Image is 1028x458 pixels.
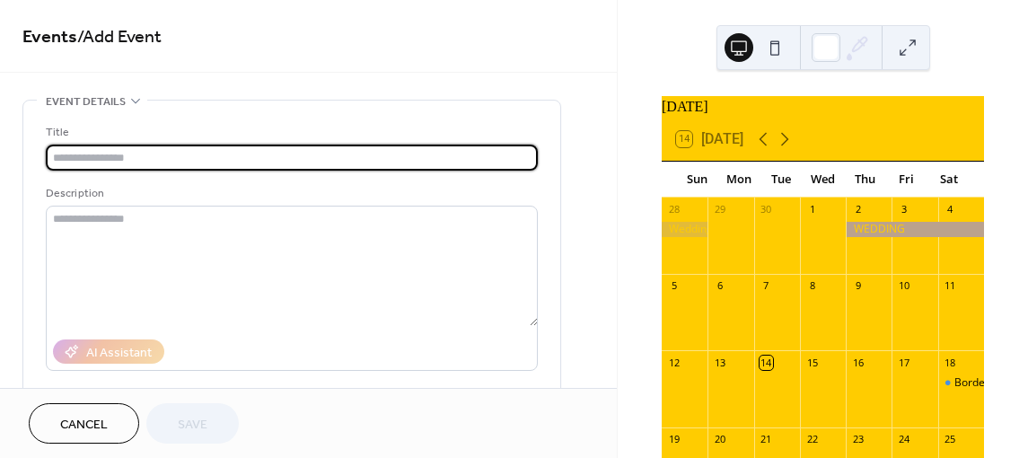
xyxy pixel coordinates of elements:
span: Cancel [60,416,108,435]
span: Event details [46,92,126,111]
div: Wedding [662,222,707,237]
div: 6 [713,279,726,293]
div: 25 [944,433,957,446]
div: Title [46,123,534,142]
div: 21 [760,433,773,446]
div: Borderline [938,375,984,391]
div: Sun [676,162,718,198]
div: 30 [760,203,773,216]
div: 11 [944,279,957,293]
div: [DATE] [662,96,984,118]
div: 19 [667,433,681,446]
div: Borderline [954,375,1007,391]
div: Description [46,184,534,203]
div: Tue [760,162,802,198]
div: 28 [667,203,681,216]
div: 13 [713,356,726,369]
div: 2 [851,203,865,216]
div: 29 [713,203,726,216]
div: Wed [802,162,844,198]
div: 20 [713,433,726,446]
a: Events [22,20,77,55]
div: 15 [805,356,819,369]
div: 23 [851,433,865,446]
span: / Add Event [77,20,162,55]
div: Sat [927,162,970,198]
div: Mon [718,162,760,198]
div: 7 [760,279,773,293]
div: 4 [944,203,957,216]
div: 5 [667,279,681,293]
div: WEDDING [846,222,984,237]
div: 10 [897,279,910,293]
button: Cancel [29,403,139,444]
div: 17 [897,356,910,369]
div: 16 [851,356,865,369]
div: 1 [805,203,819,216]
div: 18 [944,356,957,369]
div: Thu [844,162,886,198]
div: 22 [805,433,819,446]
div: 24 [897,433,910,446]
div: 14 [760,356,773,369]
div: 8 [805,279,819,293]
div: 9 [851,279,865,293]
div: 3 [897,203,910,216]
div: Fri [886,162,928,198]
div: 12 [667,356,681,369]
